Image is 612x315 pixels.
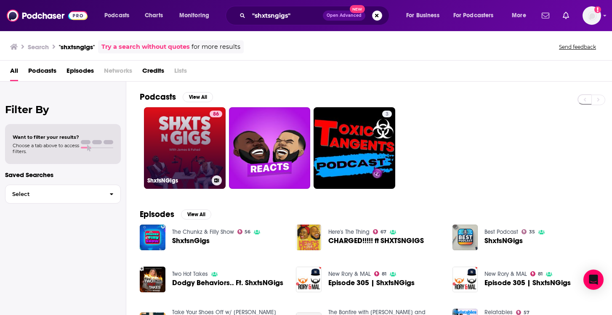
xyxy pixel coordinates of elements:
[172,228,234,236] a: The Chunkz & Filly Show
[583,270,604,290] div: Open Intercom Messenger
[213,110,219,119] span: 86
[183,92,213,102] button: View All
[142,64,164,81] a: Credits
[556,43,599,50] button: Send feedback
[328,270,371,278] a: New Rory & MAL
[101,42,190,52] a: Try a search without quotes
[453,10,494,21] span: For Podcasters
[296,225,322,250] img: CHARGED!!!!! ft SHXTSNGIGS
[374,271,386,276] a: 81
[400,9,450,22] button: open menu
[5,103,121,116] h2: Filter By
[522,229,535,234] a: 35
[172,237,210,244] a: ShxtsnGigs
[323,11,365,21] button: Open AdvancedNew
[328,279,415,286] a: Episode 305 | ShxtsNGigs
[327,13,362,18] span: Open Advanced
[583,6,601,25] span: Logged in as lrenschler
[538,272,543,276] span: 81
[5,191,103,197] span: Select
[172,270,208,278] a: Two Hot Takes
[140,225,165,250] a: ShxtsnGigs
[59,43,95,51] h3: "shxtsngigs"
[139,9,168,22] a: Charts
[530,271,543,276] a: 81
[538,8,553,23] a: Show notifications dropdown
[174,64,187,81] span: Lists
[382,111,392,117] a: 3
[484,270,527,278] a: New Rory & MAL
[484,237,523,244] a: ShxtsNGigs
[173,9,220,22] button: open menu
[181,209,211,220] button: View All
[406,10,439,21] span: For Business
[314,107,395,189] a: 3
[484,228,518,236] a: Best Podcast
[144,107,226,189] a: 86ShxtsNGigs
[559,8,572,23] a: Show notifications dropdown
[147,177,208,184] h3: ShxtsNGigs
[516,310,530,315] a: 57
[192,42,240,52] span: for more results
[179,10,209,21] span: Monitoring
[234,6,397,25] div: Search podcasts, credits, & more...
[386,110,388,119] span: 3
[145,10,163,21] span: Charts
[237,229,251,234] a: 56
[350,5,365,13] span: New
[529,230,535,234] span: 35
[140,209,174,220] h2: Episodes
[583,6,601,25] img: User Profile
[506,9,537,22] button: open menu
[382,272,386,276] span: 81
[7,8,88,24] img: Podchaser - Follow, Share and Rate Podcasts
[452,225,478,250] img: ShxtsNGigs
[13,134,79,140] span: Want to filter your results?
[594,6,601,13] svg: Add a profile image
[140,92,213,102] a: PodcastsView All
[484,279,571,286] a: Episode 305 | ShxtsNGigs
[512,10,526,21] span: More
[5,185,121,204] button: Select
[98,9,140,22] button: open menu
[249,9,323,22] input: Search podcasts, credits, & more...
[10,64,18,81] a: All
[28,43,49,51] h3: Search
[104,10,129,21] span: Podcasts
[524,311,530,315] span: 57
[104,64,132,81] span: Networks
[140,92,176,102] h2: Podcasts
[381,230,386,234] span: 67
[245,230,250,234] span: 56
[296,267,322,292] img: Episode 305 | ShxtsNGigs
[5,171,121,179] p: Saved Searches
[328,228,370,236] a: Here's The Thing
[328,237,424,244] a: CHARGED!!!!! ft SHXTSNGIGS
[140,267,165,292] img: Dodgy Behaviors.. Ft. ShxtsNGigs
[448,9,506,22] button: open menu
[140,209,211,220] a: EpisodesView All
[373,229,386,234] a: 67
[28,64,56,81] a: Podcasts
[210,111,222,117] a: 86
[67,64,94,81] a: Episodes
[172,279,283,286] a: Dodgy Behaviors.. Ft. ShxtsNGigs
[583,6,601,25] button: Show profile menu
[452,267,478,292] img: Episode 305 | ShxtsNGigs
